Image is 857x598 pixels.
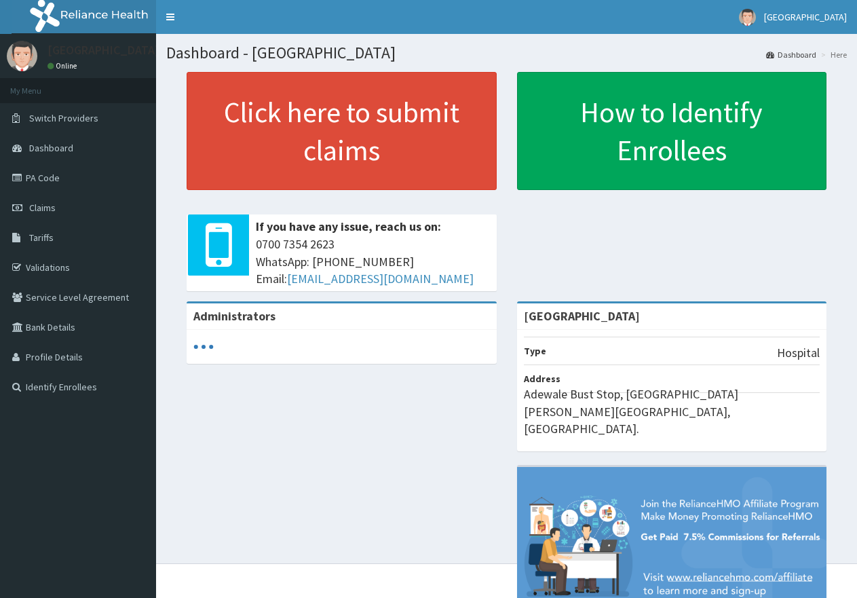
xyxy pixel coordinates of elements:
[739,9,756,26] img: User Image
[256,236,490,288] span: 0700 7354 2623 WhatsApp: [PHONE_NUMBER] Email:
[47,61,80,71] a: Online
[256,219,441,234] b: If you have any issue, reach us on:
[766,49,816,60] a: Dashboard
[193,308,275,324] b: Administrators
[524,345,546,357] b: Type
[7,41,37,71] img: User Image
[29,231,54,244] span: Tariffs
[517,72,827,190] a: How to Identify Enrollees
[777,344,820,362] p: Hospital
[47,44,159,56] p: [GEOGRAPHIC_DATA]
[287,271,474,286] a: [EMAIL_ADDRESS][DOMAIN_NAME]
[166,44,847,62] h1: Dashboard - [GEOGRAPHIC_DATA]
[818,49,847,60] li: Here
[524,373,560,385] b: Address
[29,202,56,214] span: Claims
[29,142,73,154] span: Dashboard
[524,386,820,438] p: Adewale Bust Stop, [GEOGRAPHIC_DATA][PERSON_NAME][GEOGRAPHIC_DATA], [GEOGRAPHIC_DATA].
[29,112,98,124] span: Switch Providers
[187,72,497,190] a: Click here to submit claims
[193,337,214,357] svg: audio-loading
[764,11,847,23] span: [GEOGRAPHIC_DATA]
[524,308,640,324] strong: [GEOGRAPHIC_DATA]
